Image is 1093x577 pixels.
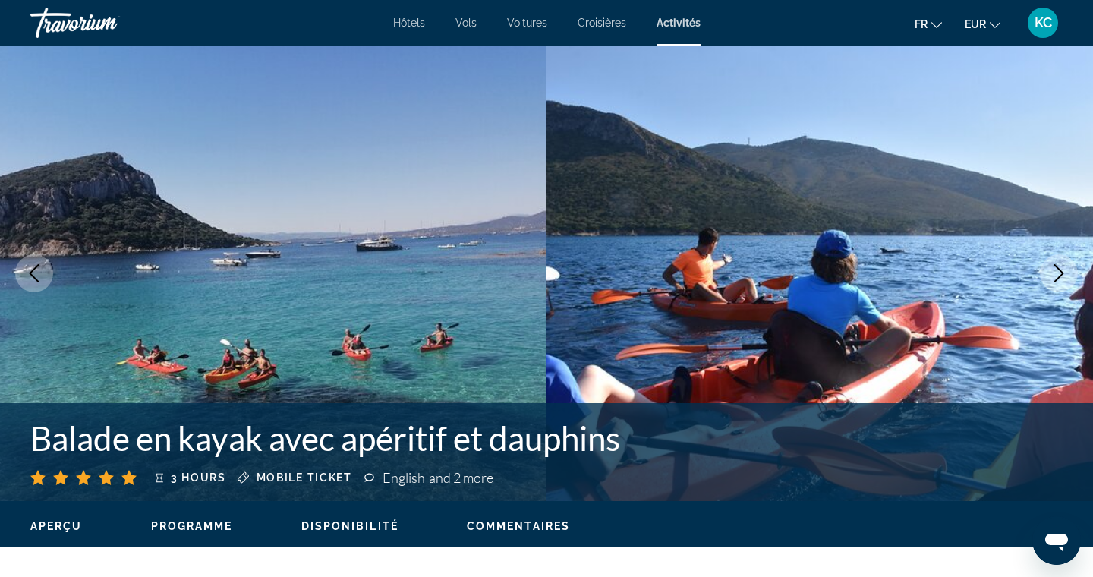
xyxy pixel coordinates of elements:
button: Next image [1040,254,1078,292]
button: Commentaires [467,519,570,533]
span: and 2 more [429,469,493,486]
a: Activités [657,17,701,29]
button: Programme [151,519,233,533]
span: Programme [151,520,233,532]
a: Croisières [578,17,626,29]
button: Previous image [15,254,53,292]
span: KC [1035,15,1052,30]
div: English [383,469,493,486]
a: Travorium [30,3,182,43]
span: fr [915,18,928,30]
button: Change language [915,13,942,35]
button: Change currency [965,13,1000,35]
button: Aperçu [30,519,83,533]
h1: Balade en kayak avec apéritif et dauphins [30,418,820,458]
span: Mobile ticket [257,471,352,484]
button: User Menu [1023,7,1063,39]
iframe: Bouton de lancement de la fenêtre de messagerie [1032,516,1081,565]
span: Aperçu [30,520,83,532]
span: EUR [965,18,986,30]
a: Hôtels [393,17,425,29]
a: Vols [455,17,477,29]
span: Disponibilité [301,520,398,532]
span: 3 hours [171,471,226,484]
button: Disponibilité [301,519,398,533]
span: Commentaires [467,520,570,532]
a: Voitures [507,17,547,29]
